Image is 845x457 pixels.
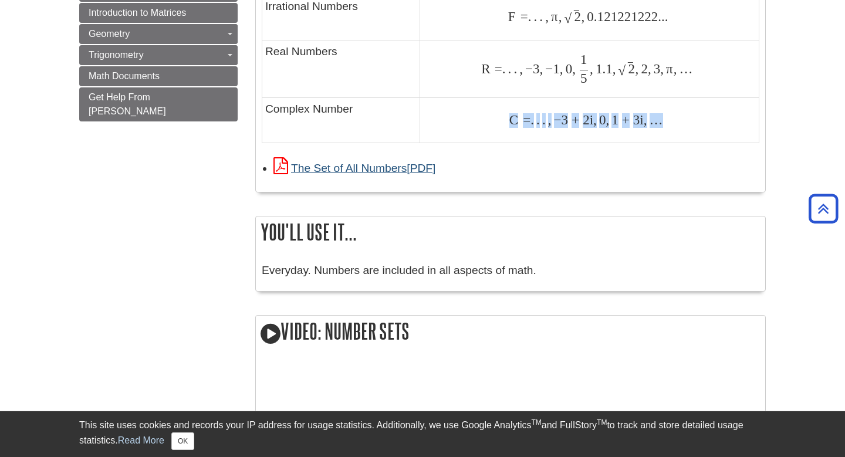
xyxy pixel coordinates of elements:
span: , [613,61,616,76]
span: . [502,61,506,76]
span: 1 [580,52,587,67]
span: , [590,61,593,76]
span: , [648,61,651,76]
span: . [511,61,517,76]
span: , [560,61,563,76]
span: , [572,61,576,76]
span: , [546,112,552,127]
p: Everyday. Numbers are included in all aspects of math. [262,262,759,279]
span: C [509,112,519,127]
span: . [540,112,546,127]
a: Math Documents [79,66,238,86]
td: Complex Number [262,98,420,143]
span: − [523,61,533,76]
span: = [516,9,528,24]
a: Geometry [79,24,238,44]
span: Trigonometry [89,50,144,60]
span: 0.121221222... [584,9,668,24]
span: i [640,112,643,127]
span: , [517,61,523,76]
h2: You'll use it... [256,216,765,248]
span: F [508,9,516,24]
a: Read More [118,435,164,445]
span: , [636,61,639,76]
span: = [519,112,530,127]
span: Geometry [89,29,130,39]
span: … [647,112,663,127]
span: , [674,61,677,76]
span: , [606,112,609,127]
a: Trigonometry [79,45,238,65]
span: . [530,112,534,127]
span: 0 [597,112,606,127]
span: … [677,61,692,76]
a: Introduction to Matrices [79,3,238,23]
span: 3 [651,61,661,76]
span: 0 [563,61,573,76]
span: , [559,9,562,24]
span: + [618,112,630,127]
span: , [543,9,549,24]
span: 1.1 [593,61,613,76]
span: , [660,61,664,76]
span: R [481,61,490,76]
span: , [540,61,543,76]
td: Real Numbers [262,40,420,97]
span: 3 [562,112,569,127]
span: Introduction to Matrices [89,8,186,18]
span: 5 [580,70,587,86]
span: . [506,61,512,76]
sup: TM [531,418,541,426]
span: 1 [609,112,618,127]
span: π [664,61,674,76]
span: . [537,9,543,24]
a: Back to Top [805,201,842,216]
span: √ [618,63,626,78]
span: 2 [579,112,590,127]
span: 3 [630,112,640,127]
span: 2 [628,61,636,76]
span: , [644,112,647,127]
span: i [590,112,593,127]
a: Link opens in new window [273,162,435,174]
span: 1 [553,61,560,76]
sup: TM [597,418,607,426]
span: ‾ [574,9,579,24]
h2: Video: Number Sets [256,316,765,349]
span: − [543,61,553,76]
span: Get Help From [PERSON_NAME] [89,92,166,116]
span: ‾ [628,61,633,76]
span: , [593,112,597,127]
span: − [552,112,562,127]
span: 2 [574,9,582,24]
span: . [528,9,532,24]
span: . [534,112,540,127]
div: This site uses cookies and records your IP address for usage statistics. Additionally, we use Goo... [79,418,766,450]
span: + [568,112,579,127]
a: Get Help From [PERSON_NAME] [79,87,238,121]
span: √ [564,11,572,26]
span: 2 [638,61,648,76]
button: Close [171,432,194,450]
span: Math Documents [89,71,160,81]
span: . [532,9,538,24]
span: = [491,61,502,76]
span: 3 [533,61,540,76]
span: , [582,9,585,24]
span: π [549,9,559,24]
